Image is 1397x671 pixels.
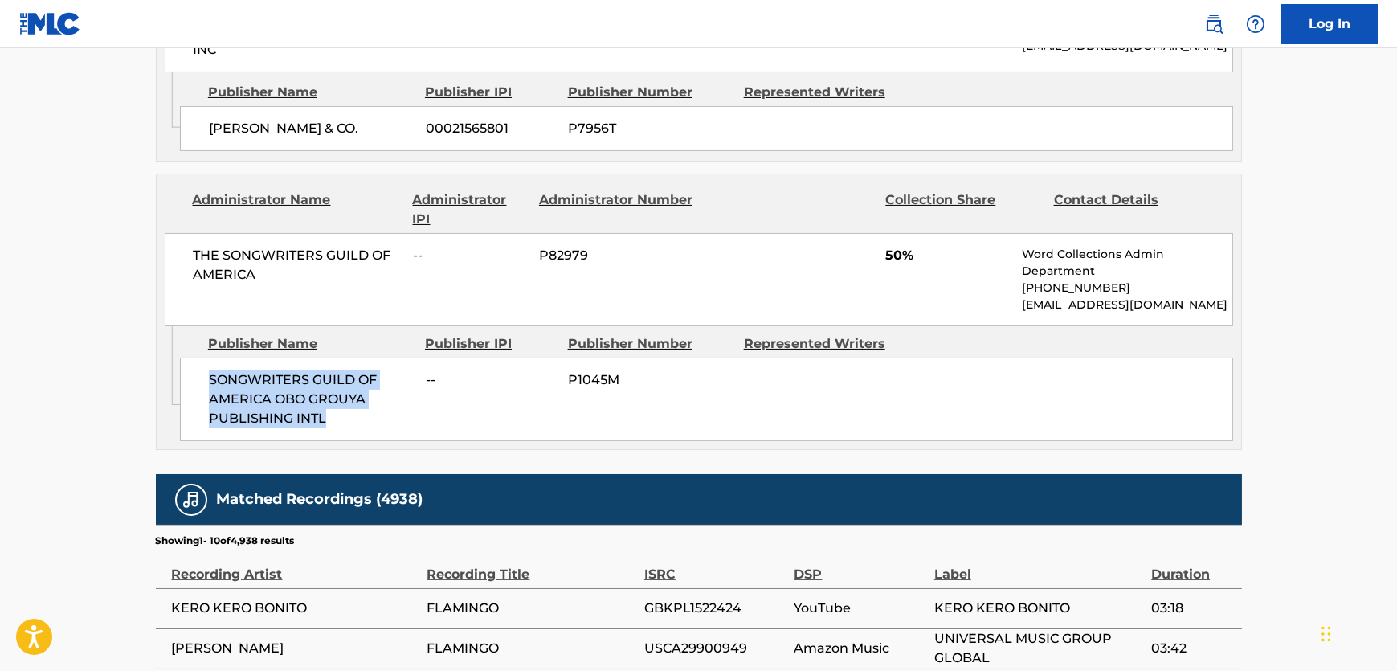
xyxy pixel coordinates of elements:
[568,334,732,354] div: Publisher Number
[1054,190,1210,229] div: Contact Details
[426,370,556,390] span: --
[427,548,636,584] div: Recording Title
[413,246,527,265] span: --
[568,83,732,102] div: Publisher Number
[644,548,786,584] div: ISRC
[568,119,732,138] span: P7956T
[744,83,908,102] div: Represented Writers
[427,599,636,618] span: FLAMINGO
[744,334,908,354] div: Represented Writers
[794,599,925,618] span: YouTube
[1317,594,1397,671] iframe: Chat Widget
[794,639,925,658] span: Amazon Music
[934,548,1143,584] div: Label
[1246,14,1265,34] img: help
[539,246,695,265] span: P82979
[885,246,1010,265] span: 50%
[934,599,1143,618] span: KERO KERO BONITO
[885,190,1041,229] div: Collection Share
[1022,280,1232,297] p: [PHONE_NUMBER]
[934,629,1143,668] span: UNIVERSAL MUSIC GROUP GLOBAL
[644,639,786,658] span: USCA29900949
[208,83,413,102] div: Publisher Name
[1204,14,1223,34] img: search
[1281,4,1378,44] a: Log In
[427,639,636,658] span: FLAMINGO
[194,246,402,284] span: THE SONGWRITERS GUILD OF AMERICA
[172,599,419,618] span: KERO KERO BONITO
[794,548,925,584] div: DSP
[426,119,556,138] span: 00021565801
[1151,639,1233,658] span: 03:42
[1022,297,1232,313] p: [EMAIL_ADDRESS][DOMAIN_NAME]
[208,334,413,354] div: Publisher Name
[1151,599,1233,618] span: 03:18
[19,12,81,35] img: MLC Logo
[644,599,786,618] span: GBKPL1522424
[1321,610,1331,658] div: Drag
[568,370,732,390] span: P1045M
[193,190,401,229] div: Administrator Name
[1151,548,1233,584] div: Duration
[209,119,414,138] span: [PERSON_NAME] & CO.
[172,548,419,584] div: Recording Artist
[1022,246,1232,280] p: Word Collections Admin Department
[156,534,295,548] p: Showing 1 - 10 of 4,938 results
[1198,8,1230,40] a: Public Search
[425,334,556,354] div: Publisher IPI
[172,639,419,658] span: [PERSON_NAME]
[182,490,201,509] img: Matched Recordings
[413,190,527,229] div: Administrator IPI
[217,490,423,509] h5: Matched Recordings (4938)
[1240,8,1272,40] div: Help
[209,370,414,428] span: SONGWRITERS GUILD OF AMERICA OBO GROUYA PUBLISHING INTL
[539,190,695,229] div: Administrator Number
[425,83,556,102] div: Publisher IPI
